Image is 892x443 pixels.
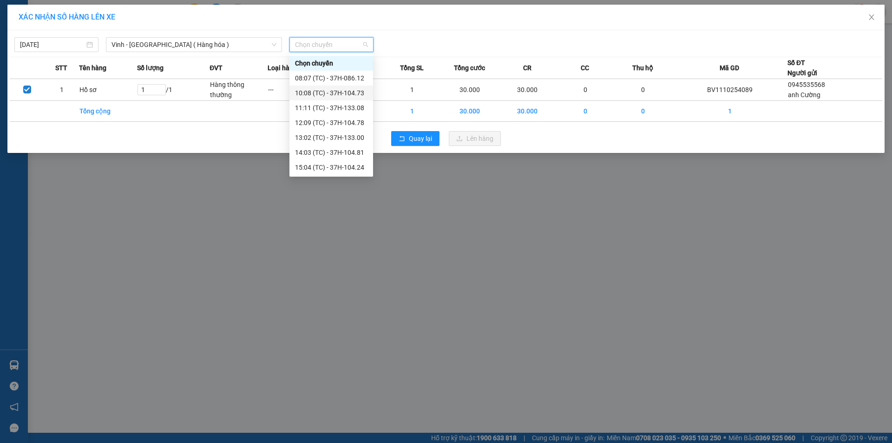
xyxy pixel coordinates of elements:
span: CC [581,63,589,73]
td: / 1 [137,79,210,101]
span: Loại hàng [268,63,297,73]
td: 0 [614,101,672,122]
button: Close [859,5,885,31]
span: 0945535568 [788,81,825,88]
td: 0 [556,101,614,122]
span: down [271,42,277,47]
div: 08:07 (TC) - 37H-086.12 [295,73,367,83]
td: BV1110254089 [672,79,787,101]
span: Quay lại [409,133,432,144]
td: 0 [614,79,672,101]
span: XÁC NHẬN SỐ HÀNG LÊN XE [19,13,115,21]
span: close [868,13,875,21]
td: 1 [383,79,440,101]
div: 10:08 (TC) - 37H-104.73 [295,88,367,98]
td: 30.000 [498,101,556,122]
button: rollbackQuay lại [391,131,439,146]
span: CR [523,63,531,73]
td: 0 [556,79,614,101]
span: rollback [399,135,405,143]
div: 14:03 (TC) - 37H-104.81 [295,147,367,158]
span: Chọn chuyến [295,38,368,52]
button: uploadLên hàng [449,131,501,146]
td: 1 [383,101,440,122]
td: 1 [672,101,787,122]
div: 11:11 (TC) - 37H-133.08 [295,103,367,113]
div: 13:02 (TC) - 37H-133.00 [295,132,367,143]
span: Vinh - Hà Nội ( Hàng hóa ) [111,38,276,52]
span: Số lượng [137,63,164,73]
td: Hàng thông thường [210,79,267,101]
input: 11/10/2025 [20,40,85,50]
div: Chọn chuyến [295,58,367,68]
span: Tên hàng [79,63,106,73]
td: Hồ sơ [79,79,137,101]
td: 30.000 [441,79,498,101]
div: Chọn chuyến [289,56,373,71]
span: ĐVT [210,63,223,73]
span: Thu hộ [632,63,653,73]
div: 15:04 (TC) - 37H-104.24 [295,162,367,172]
div: 12:09 (TC) - 37H-104.78 [295,118,367,128]
span: Mã GD [720,63,739,73]
span: anh Cường [788,91,820,99]
td: 1 [45,79,79,101]
span: STT [55,63,67,73]
span: Tổng SL [400,63,424,73]
td: 30.000 [498,79,556,101]
td: Tổng cộng [79,101,137,122]
div: Số ĐT Người gửi [787,58,817,78]
td: --- [268,79,325,101]
span: Tổng cước [454,63,485,73]
td: 30.000 [441,101,498,122]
